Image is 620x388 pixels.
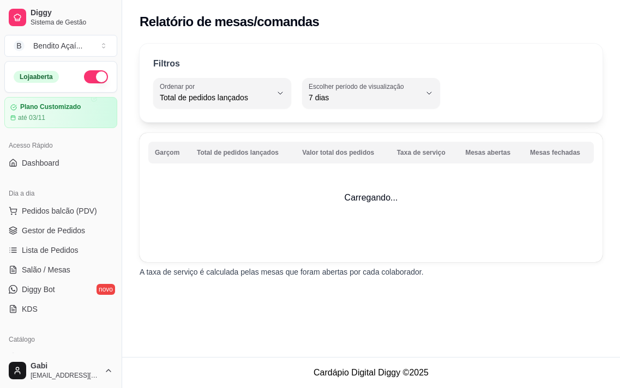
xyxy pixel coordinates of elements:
a: Salão / Mesas [4,261,117,278]
span: [EMAIL_ADDRESS][DOMAIN_NAME] [31,371,100,380]
span: Gestor de Pedidos [22,225,85,236]
a: Diggy Botnovo [4,281,117,298]
span: Sistema de Gestão [31,18,113,27]
footer: Cardápio Digital Diggy © 2025 [122,357,620,388]
a: Dashboard [4,154,117,172]
span: Gabi [31,361,100,371]
a: DiggySistema de Gestão [4,4,117,31]
span: Produtos [22,351,52,362]
a: Produtos [4,348,117,366]
span: 7 dias [309,92,420,103]
button: Gabi[EMAIL_ADDRESS][DOMAIN_NAME] [4,357,117,384]
a: Lista de Pedidos [4,241,117,259]
p: A taxa de serviço é calculada pelas mesas que foram abertas por cada colaborador. [140,266,603,277]
span: Salão / Mesas [22,264,70,275]
button: Select a team [4,35,117,57]
article: Plano Customizado [20,103,81,111]
a: KDS [4,300,117,318]
label: Escolher período de visualização [309,82,407,91]
div: Dia a dia [4,185,117,202]
span: Diggy Bot [22,284,55,295]
article: até 03/11 [18,113,45,122]
div: Bendito Açaí ... [33,40,82,51]
button: Escolher período de visualização7 dias [302,78,440,108]
a: Plano Customizadoaté 03/11 [4,97,117,128]
label: Ordenar por [160,82,198,91]
span: KDS [22,304,38,314]
button: Pedidos balcão (PDV) [4,202,117,220]
div: Catálogo [4,331,117,348]
td: Carregando... [140,133,603,262]
span: B [14,40,25,51]
span: Total de pedidos lançados [160,92,272,103]
span: Lista de Pedidos [22,245,79,256]
a: Gestor de Pedidos [4,222,117,239]
h2: Relatório de mesas/comandas [140,13,319,31]
span: Dashboard [22,157,59,168]
div: Acesso Rápido [4,137,117,154]
span: Pedidos balcão (PDV) [22,205,97,216]
p: Filtros [153,57,180,70]
span: Diggy [31,8,113,18]
button: Alterar Status [84,70,108,83]
button: Ordenar porTotal de pedidos lançados [153,78,291,108]
div: Loja aberta [14,71,59,83]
